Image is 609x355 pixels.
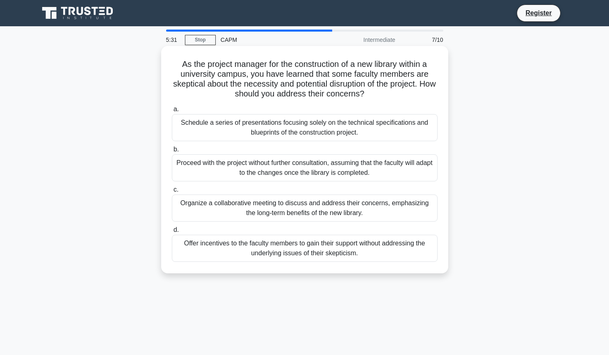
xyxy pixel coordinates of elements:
div: CAPM [216,32,328,48]
a: Register [520,8,557,18]
div: Organize a collaborative meeting to discuss and address their concerns, emphasizing the long-term... [172,195,438,222]
div: 7/10 [400,32,448,48]
span: c. [173,186,178,193]
div: Offer incentives to the faculty members to gain their support without addressing the underlying i... [172,235,438,262]
div: Intermediate [328,32,400,48]
span: d. [173,226,179,233]
span: a. [173,105,179,112]
span: b. [173,146,179,153]
div: 5:31 [161,32,185,48]
a: Stop [185,35,216,45]
div: Proceed with the project without further consultation, assuming that the faculty will adapt to th... [172,154,438,181]
h5: As the project manager for the construction of a new library within a university campus, you have... [171,59,438,99]
div: Schedule a series of presentations focusing solely on the technical specifications and blueprints... [172,114,438,141]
